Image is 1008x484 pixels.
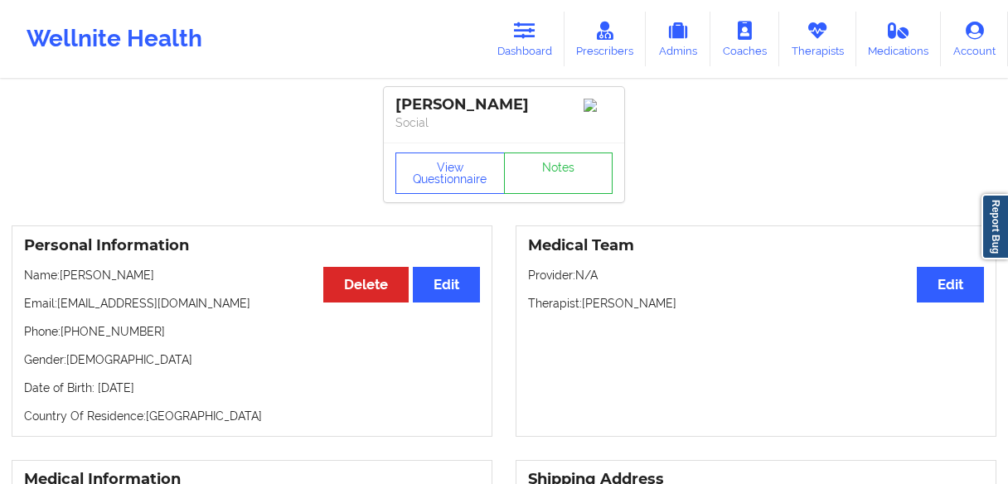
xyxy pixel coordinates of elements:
[528,236,984,255] h3: Medical Team
[485,12,565,66] a: Dashboard
[528,295,984,312] p: Therapist: [PERSON_NAME]
[24,408,480,424] p: Country Of Residence: [GEOGRAPHIC_DATA]
[646,12,710,66] a: Admins
[528,267,984,283] p: Provider: N/A
[24,295,480,312] p: Email: [EMAIL_ADDRESS][DOMAIN_NAME]
[395,114,613,131] p: Social
[24,323,480,340] p: Phone: [PHONE_NUMBER]
[323,267,409,302] button: Delete
[981,194,1008,259] a: Report Bug
[941,12,1008,66] a: Account
[413,267,480,302] button: Edit
[24,267,480,283] p: Name: [PERSON_NAME]
[504,152,613,194] a: Notes
[395,152,505,194] button: View Questionnaire
[24,351,480,368] p: Gender: [DEMOGRAPHIC_DATA]
[24,380,480,396] p: Date of Birth: [DATE]
[856,12,942,66] a: Medications
[395,95,613,114] div: [PERSON_NAME]
[779,12,856,66] a: Therapists
[565,12,647,66] a: Prescribers
[710,12,779,66] a: Coaches
[24,236,480,255] h3: Personal Information
[917,267,984,302] button: Edit
[584,99,613,112] img: Image%2Fplaceholer-image.png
